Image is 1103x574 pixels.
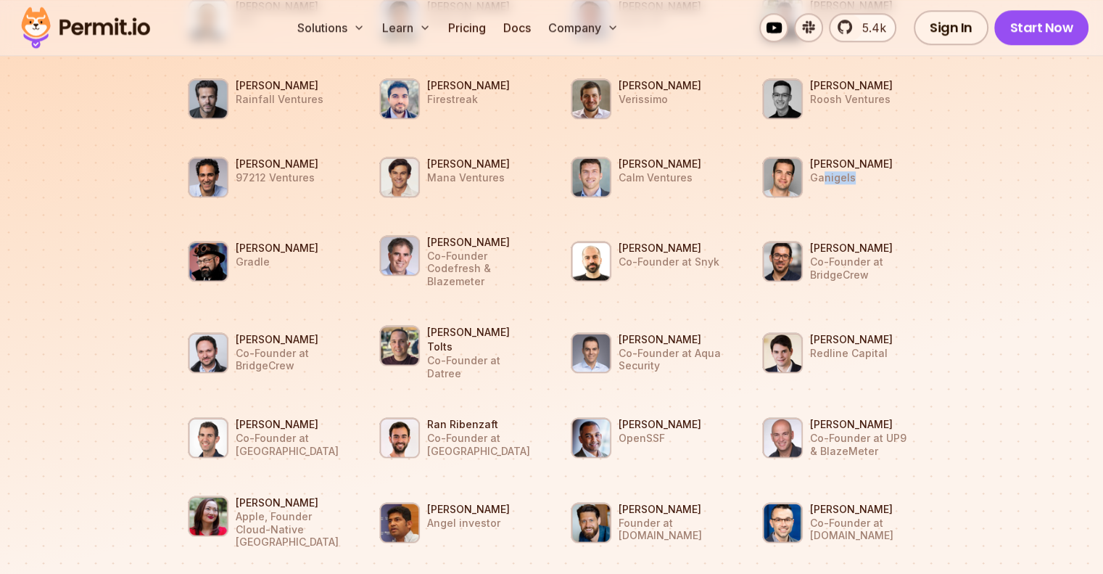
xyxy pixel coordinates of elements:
[236,432,342,457] p: Co-Founder at [GEOGRAPHIC_DATA]
[236,171,318,184] p: 97212 Ventures
[379,325,420,366] img: Shimon Tolts Co-Founder at Datree
[810,93,893,106] p: Roosh Ventures
[376,13,437,42] button: Learn
[571,332,611,373] img: Amir Jerbi Co-Founder at Aqua Security
[810,157,893,171] h3: [PERSON_NAME]
[379,78,420,119] img: Amir Rustamzadeh Firestreak
[619,78,701,93] h3: [PERSON_NAME]
[188,496,228,536] img: Cheryl Hung Apple, Founder Cloud-Native London
[379,417,420,458] img: Ran Ribenzaft Co-Founder at Epsagon
[810,502,916,517] h3: [PERSON_NAME]
[236,93,323,106] p: Rainfall Ventures
[188,332,228,373] img: Guy Eisenkot Co-Founder at BridgeCrew
[427,325,533,354] h3: [PERSON_NAME] Tolts
[442,13,492,42] a: Pricing
[619,157,701,171] h3: [PERSON_NAME]
[810,171,893,184] p: Ganigels
[379,502,420,543] img: Prasanna Srikhanta Angel investor
[427,517,510,530] p: Angel investor
[427,93,510,106] p: Firestreak
[810,241,916,255] h3: [PERSON_NAME]
[571,241,611,282] img: Danny Grander Co-Founder at Snyk
[810,78,893,93] h3: [PERSON_NAME]
[810,432,916,457] p: Co-Founder at UP9 & BlazeMeter
[619,432,701,445] p: OpenSSF
[292,13,371,42] button: Solutions
[236,255,318,268] p: Gradle
[619,241,719,255] h3: [PERSON_NAME]
[762,332,803,373] img: Benno Jering Redline Capital
[427,432,533,457] p: Co-Founder at [GEOGRAPHIC_DATA]
[379,157,420,197] img: Morgan Schwanke Mana Ventures
[236,78,323,93] h3: [PERSON_NAME]
[571,502,611,543] img: Ben Dowling Founder at IPinfo.io
[854,19,886,36] span: 5.4k
[188,157,228,197] img: Eyal Bino 97212 Ventures
[427,354,533,380] p: Co-Founder at Datree
[619,417,701,432] h3: [PERSON_NAME]
[619,517,724,542] p: Founder at [DOMAIN_NAME]
[571,157,611,197] img: Zach Ginsburg Calm Ventures
[188,417,228,458] img: Nitzan Shapira Co-Founder at Epsagon
[810,332,893,347] h3: [PERSON_NAME]
[619,332,724,347] h3: [PERSON_NAME]
[619,502,724,517] h3: [PERSON_NAME]
[914,10,988,45] a: Sign In
[762,157,803,197] img: Paul Grossinger Ganigels
[810,417,916,432] h3: [PERSON_NAME]
[236,332,342,347] h3: [PERSON_NAME]
[571,78,611,119] img: Alex Oppenheimer Verissimo
[236,510,342,549] p: Apple, Founder Cloud-Native [GEOGRAPHIC_DATA]
[188,241,228,282] img: Baruch Sadogursky Gradle
[571,417,611,458] img: Omkhar Arasaratnam OpenSSF
[236,347,342,372] p: Co-Founder at BridgeCrew
[829,13,896,42] a: 5.4k
[188,78,228,119] img: Ron Rofe Rainfall Ventures
[379,235,420,276] img: Dan Benger Co-Founder Codefresh & Blazemeter
[427,250,543,288] p: Co-Founder Codefresh & Blazemeter
[762,78,803,119] img: Ivan Taranenko Roosh Ventures
[427,235,543,250] h3: [PERSON_NAME]
[427,78,510,93] h3: [PERSON_NAME]
[236,417,342,432] h3: [PERSON_NAME]
[236,496,342,510] h3: [PERSON_NAME]
[427,417,533,432] h3: Ran Ribenzaft
[762,417,803,458] img: Alon Girmonsky Co-Founder at UP9 & BlazeMeter
[427,502,510,517] h3: [PERSON_NAME]
[497,13,537,42] a: Docs
[427,171,510,184] p: Mana Ventures
[762,241,803,282] img: Barak Schoster Co-Founder at BridgeCrew
[542,13,624,42] button: Company
[810,517,916,542] p: Co-Founder at [DOMAIN_NAME]
[619,93,701,106] p: Verissimo
[810,255,916,281] p: Co-Founder at BridgeCrew
[994,10,1089,45] a: Start Now
[236,157,318,171] h3: [PERSON_NAME]
[619,171,701,184] p: Calm Ventures
[810,347,893,360] p: Redline Capital
[619,255,719,268] p: Co-Founder at Snyk
[762,502,803,543] img: Randall Kent Co-Founder at Cypress.io
[15,3,157,52] img: Permit logo
[236,241,318,255] h3: [PERSON_NAME]
[619,347,724,372] p: Co-Founder at Aqua Security
[427,157,510,171] h3: [PERSON_NAME]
